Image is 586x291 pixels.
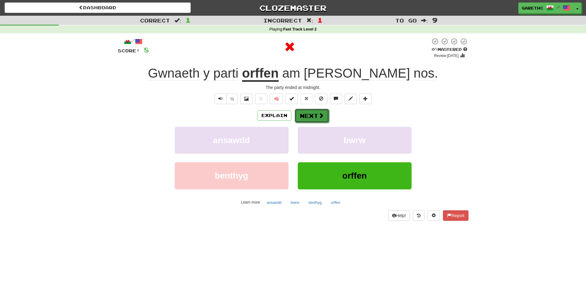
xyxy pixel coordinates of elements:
[263,17,302,23] span: Incorrect
[174,18,181,23] span: :
[295,109,329,123] button: Next
[185,16,191,24] span: 1
[304,66,410,81] span: [PERSON_NAME]
[432,16,437,24] span: 9
[414,66,435,81] span: nos
[328,198,344,207] button: orffen
[443,210,468,221] button: Report
[557,5,560,9] span: /
[359,94,372,104] button: Add to collection (alt+a)
[285,94,298,104] button: Set this sentence to 100% Mastered (alt+m)
[305,198,325,207] button: benthyg
[518,2,574,14] a: GarethC /
[345,94,357,104] button: Edit sentence (alt+d)
[283,27,317,31] strong: Fast Track Level 2
[330,94,342,104] button: Discuss sentence (alt+u)
[342,171,367,180] span: orffen
[282,66,300,81] span: am
[263,198,285,207] button: ansawdd
[306,18,313,23] span: :
[298,127,412,154] button: bwrw
[203,66,210,81] span: y
[118,38,149,45] div: /
[175,127,289,154] button: ansawdd
[241,200,261,204] small: Learn more:
[430,47,468,52] div: Mastered
[287,198,303,207] button: bwrw
[215,171,248,180] span: benthyg
[213,94,238,104] div: Text-to-speech controls
[300,94,313,104] button: Reset to 0% Mastered (alt+r)
[270,94,283,104] button: 🧠
[214,94,227,104] button: Play sentence audio (ctl+space)
[148,66,200,81] span: Gwnaeth
[226,94,238,104] button: ½
[118,84,468,91] div: The party ended at midnight.
[388,210,410,221] button: Help!
[200,2,386,13] a: Clozemaster
[298,162,412,189] button: orffen
[522,5,543,11] span: GarethC
[175,162,289,189] button: benthyg
[240,94,253,104] button: Show image (alt+x)
[213,66,238,81] span: parti
[255,94,267,104] button: Favorite sentence (alt+f)
[315,94,327,104] button: Ignore sentence (alt+i)
[395,17,417,23] span: To go
[432,47,438,52] span: 0 %
[434,54,459,58] small: Review: [DATE]
[421,18,428,23] span: :
[144,46,149,54] span: 8
[213,135,250,145] span: ansawdd
[140,17,170,23] span: Correct
[317,16,323,24] span: 1
[413,210,425,221] button: Round history (alt+y)
[5,2,191,13] a: Dashboard
[257,110,291,121] button: Explain
[344,135,366,145] span: bwrw
[242,66,279,82] u: orffen
[118,48,140,53] span: Score:
[279,66,438,81] span: .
